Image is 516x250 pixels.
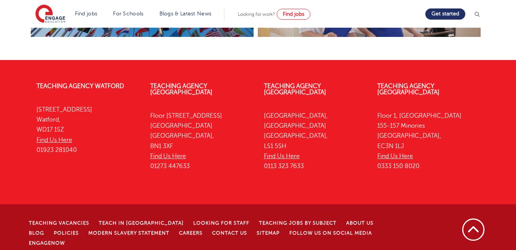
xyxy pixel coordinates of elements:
[283,11,304,17] span: Find jobs
[75,11,98,17] a: Find jobs
[179,230,202,236] a: Careers
[425,8,465,20] a: Get started
[238,12,275,17] span: Looking for work?
[37,83,124,90] a: Teaching Agency Watford
[29,230,44,236] a: Blog
[150,83,212,96] a: Teaching Agency [GEOGRAPHIC_DATA]
[113,11,143,17] a: For Schools
[212,230,247,236] a: Contact Us
[377,83,440,96] a: Teaching Agency [GEOGRAPHIC_DATA]
[289,230,372,236] a: Follow us on Social Media
[257,230,280,236] a: Sitemap
[377,111,479,172] p: Floor 1, [GEOGRAPHIC_DATA] 155-157 Minories [GEOGRAPHIC_DATA], EC3N 1LJ 0333 150 8020
[159,11,212,17] a: Blogs & Latest News
[346,220,373,226] a: About Us
[37,137,72,143] a: Find Us Here
[88,230,169,236] a: Modern Slavery Statement
[377,153,413,160] a: Find Us Here
[193,220,249,226] a: Looking for staff
[29,220,89,226] a: Teaching Vacancies
[277,9,310,20] a: Find jobs
[99,220,184,226] a: Teach in [GEOGRAPHIC_DATA]
[264,83,326,96] a: Teaching Agency [GEOGRAPHIC_DATA]
[264,111,366,172] p: [GEOGRAPHIC_DATA], [GEOGRAPHIC_DATA] [GEOGRAPHIC_DATA], LS1 5SH 0113 323 7633
[264,153,300,160] a: Find Us Here
[29,240,65,246] a: EngageNow
[35,5,65,24] img: Engage Education
[54,230,79,236] a: Policies
[37,105,139,155] p: [STREET_ADDRESS] Watford, WD17 1SZ 01923 281040
[150,111,252,172] p: Floor [STREET_ADDRESS] [GEOGRAPHIC_DATA] [GEOGRAPHIC_DATA], BN1 3XF 01273 447633
[259,220,337,226] a: Teaching jobs by subject
[150,153,186,160] a: Find Us Here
